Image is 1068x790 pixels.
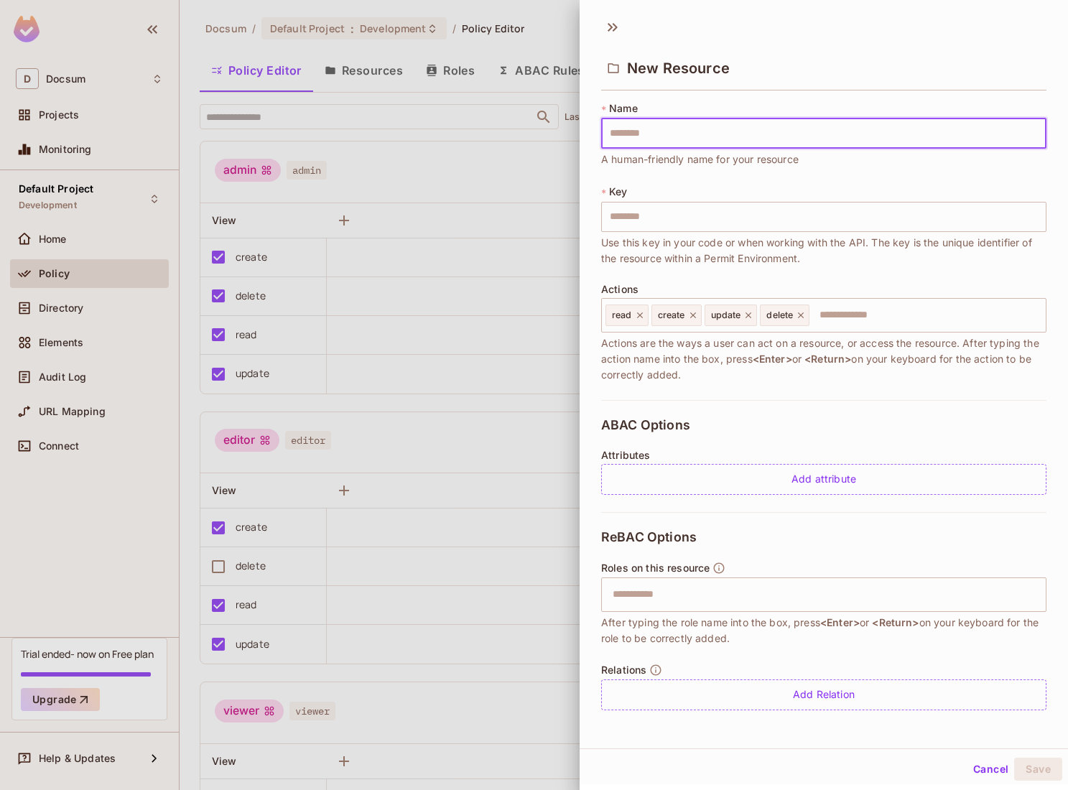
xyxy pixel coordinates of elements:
span: read [612,310,632,321]
span: Roles on this resource [601,562,710,574]
span: Relations [601,664,646,676]
span: <Enter> [753,353,792,365]
button: Save [1014,758,1062,781]
span: ReBAC Options [601,530,697,544]
span: ABAC Options [601,418,690,432]
span: create [658,310,685,321]
div: Add attribute [601,464,1046,495]
span: New Resource [627,60,730,77]
div: create [651,305,702,326]
span: <Enter> [820,616,860,628]
span: Use this key in your code or when working with the API. The key is the unique identifier of the r... [601,235,1046,266]
span: <Return> [804,353,851,365]
div: Add Relation [601,679,1046,710]
span: After typing the role name into the box, press or on your keyboard for the role to be correctly a... [601,615,1046,646]
div: delete [760,305,809,326]
span: delete [766,310,793,321]
span: Key [609,186,627,197]
span: Attributes [601,450,651,461]
span: Actions [601,284,639,295]
span: Name [609,103,638,114]
div: update [705,305,758,326]
span: update [711,310,741,321]
span: A human-friendly name for your resource [601,152,799,167]
button: Cancel [967,758,1014,781]
span: Actions are the ways a user can act on a resource, or access the resource. After typing the actio... [601,335,1046,383]
div: read [605,305,649,326]
span: <Return> [872,616,919,628]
